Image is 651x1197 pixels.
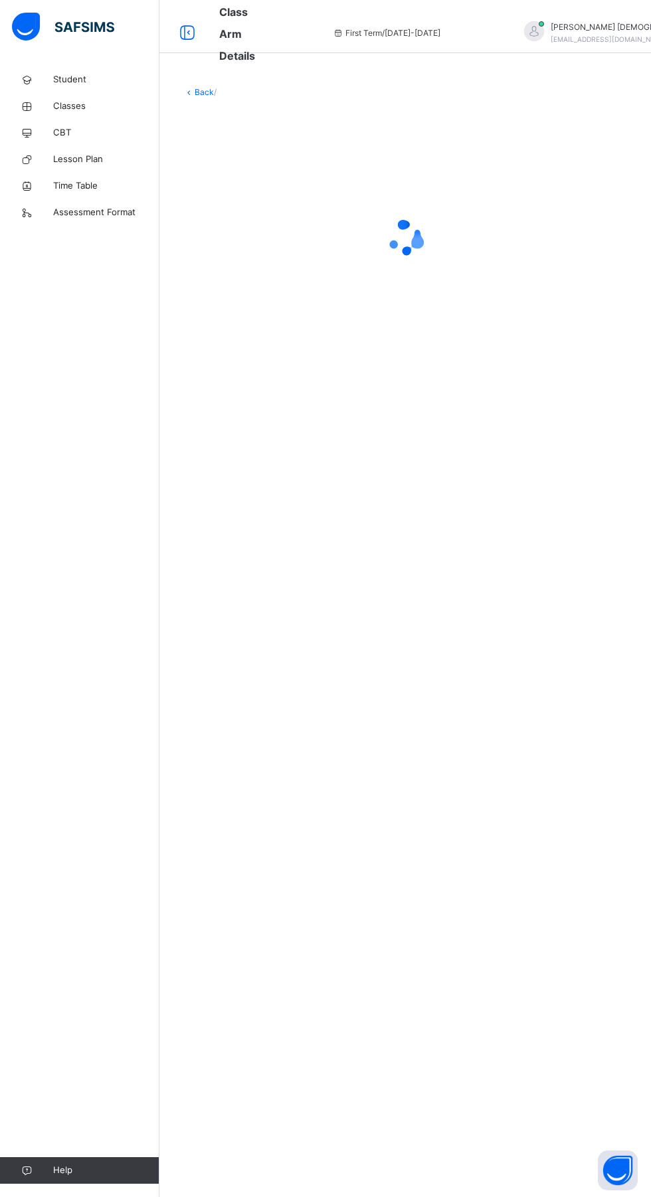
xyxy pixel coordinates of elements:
[219,5,255,62] span: Class Arm Details
[53,126,159,139] span: CBT
[195,87,214,97] a: Back
[214,87,217,97] span: /
[12,13,114,41] img: safsims
[53,206,159,219] span: Assessment Format
[53,73,159,86] span: Student
[332,27,440,39] span: session/term information
[53,1164,159,1177] span: Help
[53,179,159,193] span: Time Table
[598,1151,638,1190] button: Open asap
[53,100,159,113] span: Classes
[53,153,159,166] span: Lesson Plan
